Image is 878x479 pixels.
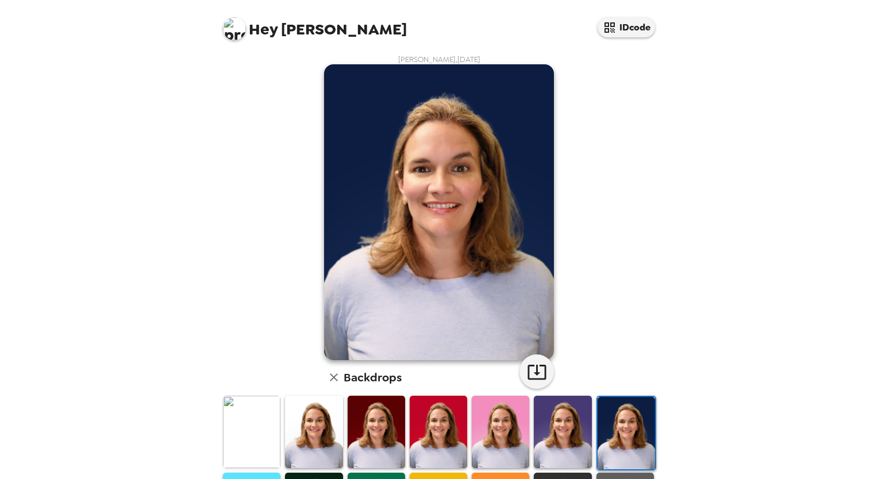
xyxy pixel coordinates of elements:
[223,17,246,40] img: profile pic
[324,64,554,360] img: user
[223,11,407,37] span: [PERSON_NAME]
[398,55,480,64] span: [PERSON_NAME] , [DATE]
[598,17,655,37] button: IDcode
[223,396,280,468] img: Original
[249,19,278,40] span: Hey
[344,368,402,387] h6: Backdrops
